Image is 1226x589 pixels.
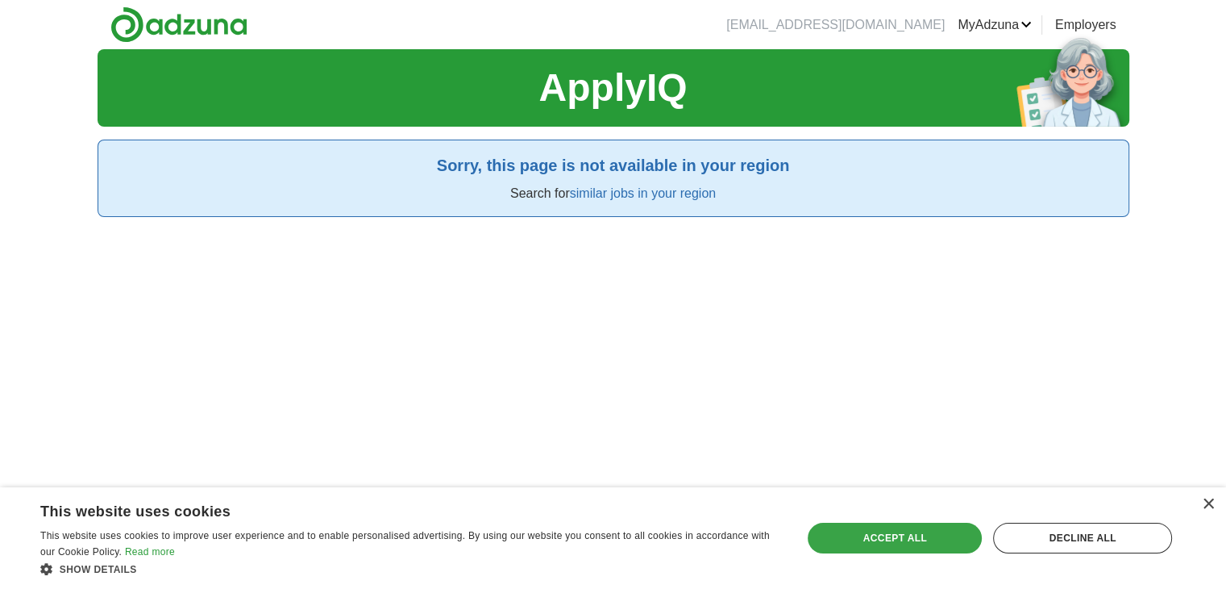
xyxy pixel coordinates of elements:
div: Close [1202,499,1214,511]
li: [EMAIL_ADDRESS][DOMAIN_NAME] [726,15,945,35]
img: Adzuna logo [110,6,247,43]
div: Decline all [993,523,1172,553]
h2: Sorry, this page is not available in your region [111,153,1116,178]
span: This website uses cookies to improve user experience and to enable personalised advertising. By u... [40,530,770,558]
a: Employers [1055,15,1116,35]
span: Show details [60,564,137,575]
a: MyAdzuna [958,15,1032,35]
a: Read more, opens a new window [125,546,175,558]
a: similar jobs in your region [570,186,716,200]
h1: ApplyIQ [538,59,687,117]
p: Search for [111,184,1116,203]
div: Show details [40,561,779,577]
div: This website uses cookies [40,497,739,521]
div: Accept all [808,523,982,553]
